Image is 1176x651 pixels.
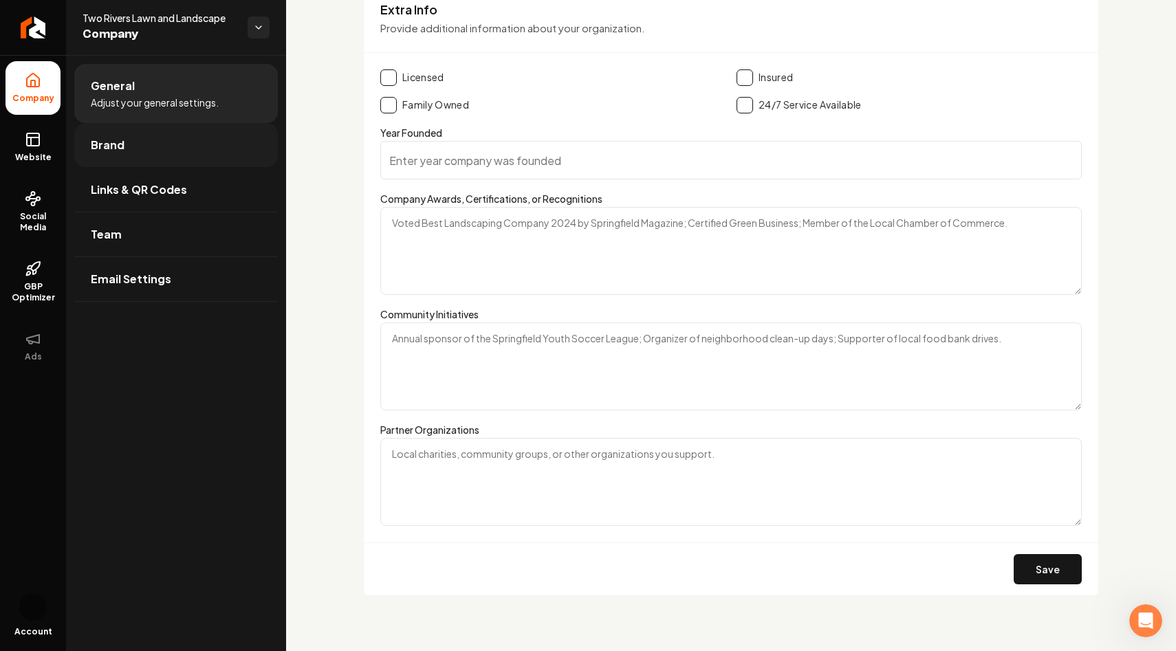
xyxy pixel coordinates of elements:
[380,423,479,436] label: Partner Organizations
[759,98,862,112] label: 24/7 Service Available
[380,21,1082,36] p: Provide additional information about your organization.
[20,213,255,241] button: Search for help
[218,463,240,473] span: Help
[6,281,61,303] span: GBP Optimizer
[380,192,602,205] label: Company Awards, Certifications, or Recognitions
[402,71,444,85] label: Licensed
[20,260,255,300] a: From No Online Presence to $30K Projects and 20x More Impressions
[28,265,230,294] div: From No Online Presence to $30K Projects and 20x More Impressions
[74,257,278,301] a: Email Settings
[28,121,248,144] p: How can we help?
[1014,554,1082,584] button: Save
[91,226,122,243] span: Team
[28,174,230,188] div: Send us a message
[83,11,237,25] span: Two Rivers Lawn and Landscape
[74,212,278,256] a: Team
[91,181,187,198] span: Links & QR Codes
[6,120,61,174] a: Website
[74,123,278,167] a: Brand
[91,271,171,287] span: Email Settings
[237,22,261,47] div: Close
[402,98,469,112] label: Family Owned
[91,96,219,109] span: Adjust your general settings.
[187,22,215,49] img: Profile image for David
[114,463,162,473] span: Messages
[7,93,60,104] span: Company
[380,1,1082,18] h3: Extra Info
[6,211,61,233] span: Social Media
[1129,604,1162,637] iframe: Intercom live chat
[6,250,61,314] a: GBP Optimizer
[14,626,52,637] span: Account
[28,26,52,48] img: logo
[83,25,237,44] span: Company
[6,179,61,244] a: Social Media
[19,593,47,621] button: Open user button
[74,168,278,212] a: Links & QR Codes
[10,152,57,163] span: Website
[6,320,61,373] button: Ads
[14,162,261,200] div: Send us a message
[28,220,111,234] span: Search for help
[91,137,124,153] span: Brand
[21,16,46,38] img: Rebolt Logo
[380,141,1082,179] input: Enter year company was founded
[91,429,183,484] button: Messages
[759,71,793,85] label: Insured
[28,98,248,121] p: Hi there 👋
[184,429,275,484] button: Help
[30,463,61,473] span: Home
[19,351,47,362] span: Ads
[380,308,479,320] label: Community Initiatives
[380,126,442,139] label: Year Founded
[91,78,135,94] span: General
[19,593,47,621] img: Will Henderson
